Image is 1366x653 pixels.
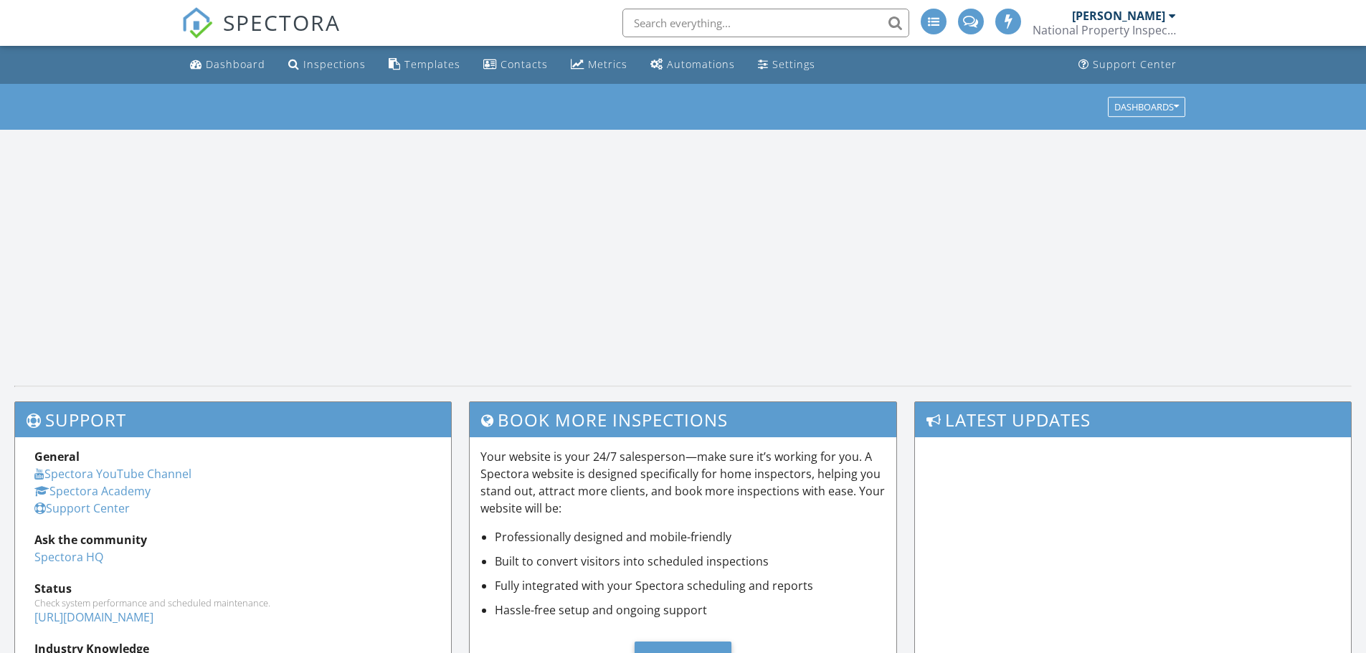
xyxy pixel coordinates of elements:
img: The Best Home Inspection Software - Spectora [181,7,213,39]
div: Dashboard [206,57,265,71]
span: SPECTORA [223,7,341,37]
div: Contacts [501,57,548,71]
a: Support Center [34,500,130,516]
li: Professionally designed and mobile-friendly [495,528,886,545]
div: [PERSON_NAME] [1072,9,1165,23]
h3: Latest Updates [915,402,1351,437]
a: Settings [752,52,821,78]
div: Settings [772,57,815,71]
a: Templates [383,52,466,78]
li: Hassle-free setup and ongoing support [495,601,886,619]
p: Your website is your 24/7 salesperson—make sure it’s working for you. A Spectora website is desig... [480,448,886,517]
a: [URL][DOMAIN_NAME] [34,609,153,625]
div: Templates [404,57,460,71]
div: Status [34,580,432,597]
div: Metrics [588,57,627,71]
a: Contacts [478,52,554,78]
a: Spectora HQ [34,549,103,565]
div: Ask the community [34,531,432,548]
div: National Property Inspections Greenville-Spartanburg [1033,23,1176,37]
input: Search everything... [622,9,909,37]
a: Spectora Academy [34,483,151,499]
button: Dashboards [1108,97,1185,117]
a: Support Center [1073,52,1182,78]
a: Spectora YouTube Channel [34,466,191,482]
div: Inspections [303,57,366,71]
h3: Support [15,402,451,437]
a: Dashboard [184,52,271,78]
li: Built to convert visitors into scheduled inspections [495,553,886,570]
a: SPECTORA [181,19,341,49]
a: Inspections [283,52,371,78]
a: Metrics [565,52,633,78]
strong: General [34,449,80,464]
div: Support Center [1093,57,1177,71]
li: Fully integrated with your Spectora scheduling and reports [495,577,886,594]
div: Check system performance and scheduled maintenance. [34,597,432,609]
div: Automations [667,57,735,71]
h3: Book More Inspections [470,402,897,437]
div: Dashboards [1114,102,1179,112]
a: Automations (Advanced) [645,52,741,78]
